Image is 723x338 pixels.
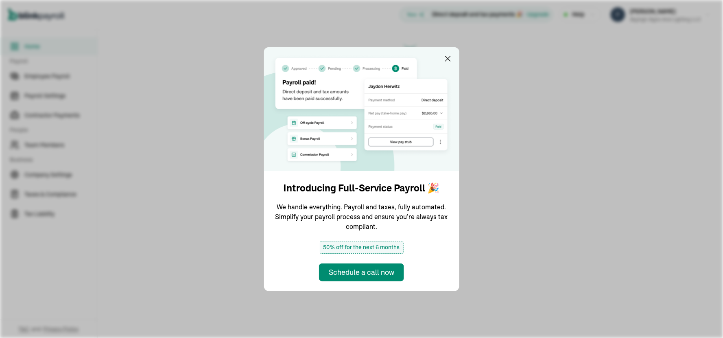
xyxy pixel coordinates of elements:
button: Schedule a call now [319,263,404,281]
p: We handle everything. Payroll and taxes, fully automated. Simplify your payroll process and ensur... [274,202,450,231]
span: 50% off for the next 6 months [320,241,404,254]
img: announcement [264,47,459,171]
h1: Introducing Full-Service Payroll 🎉 [284,181,440,195]
div: Schedule a call now [329,267,394,278]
